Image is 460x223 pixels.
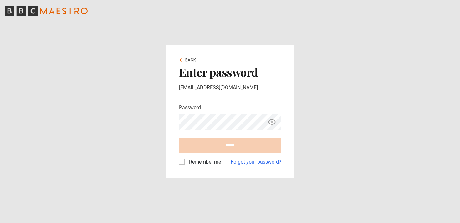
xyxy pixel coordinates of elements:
[5,6,88,16] svg: BBC Maestro
[179,84,281,91] p: [EMAIL_ADDRESS][DOMAIN_NAME]
[267,117,277,128] button: Show password
[185,57,197,63] span: Back
[231,158,281,166] a: Forgot your password?
[179,65,281,79] h2: Enter password
[187,158,221,166] label: Remember me
[179,104,201,111] label: Password
[179,57,197,63] a: Back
